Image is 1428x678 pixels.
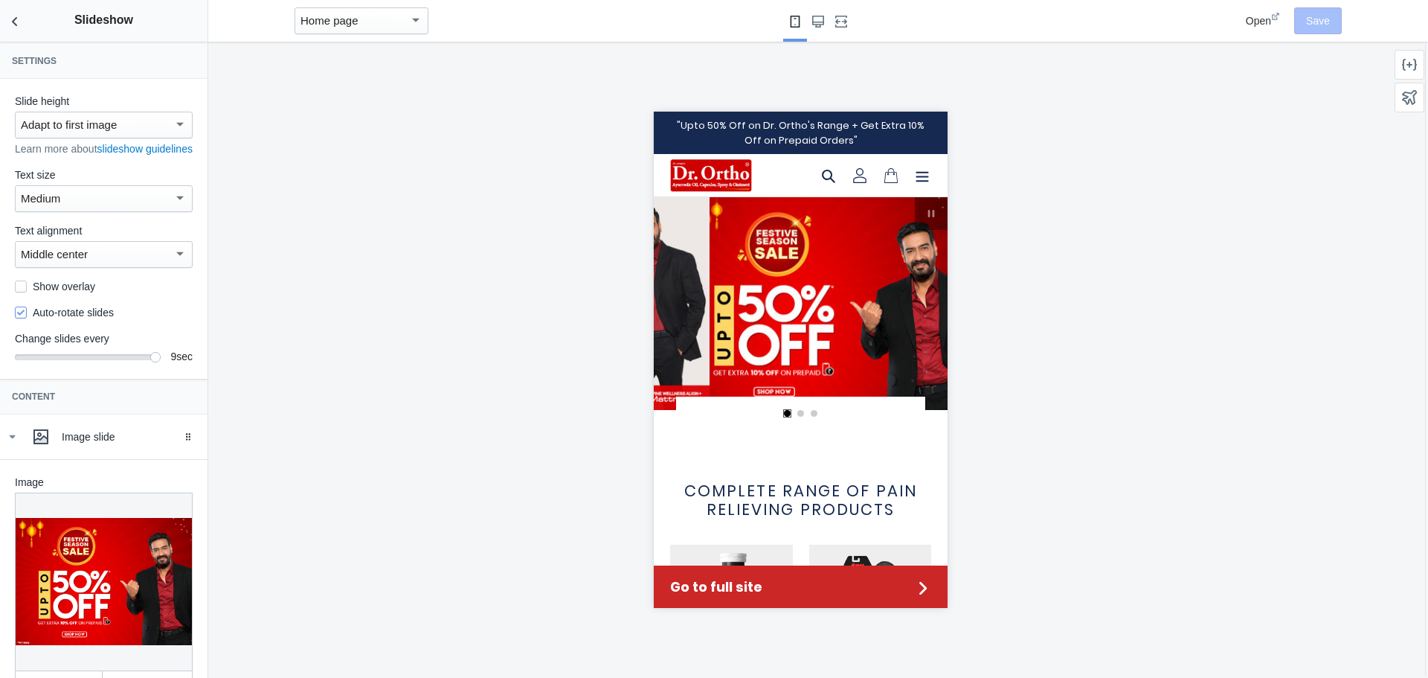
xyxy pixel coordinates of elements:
mat-select-trigger: Home page [300,14,358,27]
label: Slide height [15,94,193,109]
a: Select slide 1 [130,298,138,306]
label: Image [15,475,193,490]
div: Image slide [62,429,196,444]
span: sec [176,351,193,362]
span: Open [1246,15,1271,27]
label: Text alignment [15,223,193,238]
label: Auto-rotate slides [15,305,114,320]
mat-select-trigger: Medium [21,192,60,205]
a: Select slide 3 [157,298,164,306]
mat-select-trigger: Adapt to first image [21,118,117,131]
a: image [16,47,145,80]
label: Show overlay [15,279,95,294]
span: 9 [170,351,176,362]
button: Menu [253,49,284,79]
mat-select-trigger: Middle center [21,248,88,260]
img: image [16,47,98,80]
a: View all products in the Shop collection [30,368,263,409]
a: slideshow guidelines [97,143,193,155]
p: Learn more about [15,141,193,156]
h3: Settings [12,55,196,67]
h3: Content [12,391,196,403]
label: Change slides every [15,331,193,346]
label: Text size [15,167,193,182]
a: Select slide 2 [144,298,151,306]
span: Go to full site [16,465,258,485]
